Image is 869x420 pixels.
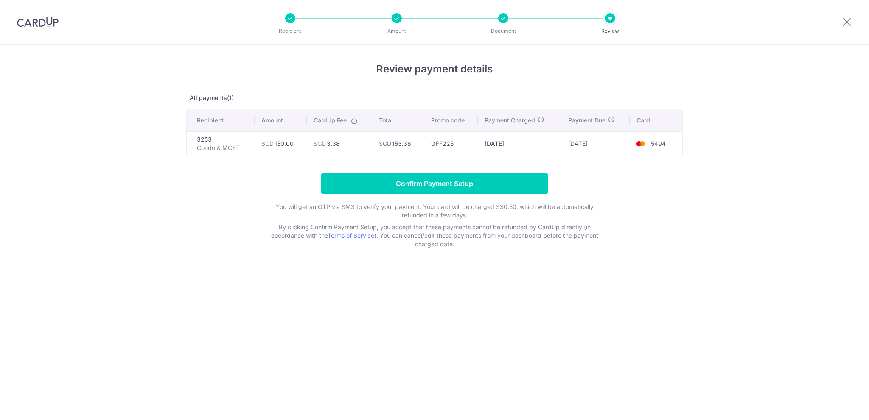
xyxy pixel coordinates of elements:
[314,140,326,147] span: SGD
[259,27,322,35] p: Recipient
[485,116,535,125] span: Payment Charged
[321,173,548,194] input: Confirm Payment Setup
[328,232,374,239] a: Terms of Service
[372,109,424,131] th: Total
[265,223,604,248] p: By clicking Confirm Payment Setup, you accept that these payments cannot be refunded by CardUp di...
[365,27,428,35] p: Amount
[186,94,683,102] p: All payments(1)
[187,131,255,156] td: 3253
[424,131,478,156] td: OFF225
[187,109,255,131] th: Recipient
[630,109,682,131] th: Card
[651,140,666,147] span: 5494
[255,131,307,156] td: 150.00
[255,109,307,131] th: Amount
[265,203,604,220] p: You will get an OTP via SMS to verify your payment. Your card will be charged S$0.50, which will ...
[372,131,424,156] td: 153.38
[197,144,248,152] p: Condo & MCST
[307,131,373,156] td: 3.38
[186,61,683,77] h4: Review payment details
[314,116,347,125] span: CardUp Fee
[472,27,535,35] p: Document
[17,17,59,27] img: CardUp
[478,131,561,156] td: [DATE]
[424,109,478,131] th: Promo code
[579,27,642,35] p: Review
[568,116,605,125] span: Payment Due
[815,395,861,416] iframe: Opens a widget where you can find more information
[632,139,649,149] img: <span class="translation_missing" title="translation missing: en.account_steps.new_confirm_form.b...
[261,140,274,147] span: SGD
[561,131,630,156] td: [DATE]
[379,140,391,147] span: SGD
